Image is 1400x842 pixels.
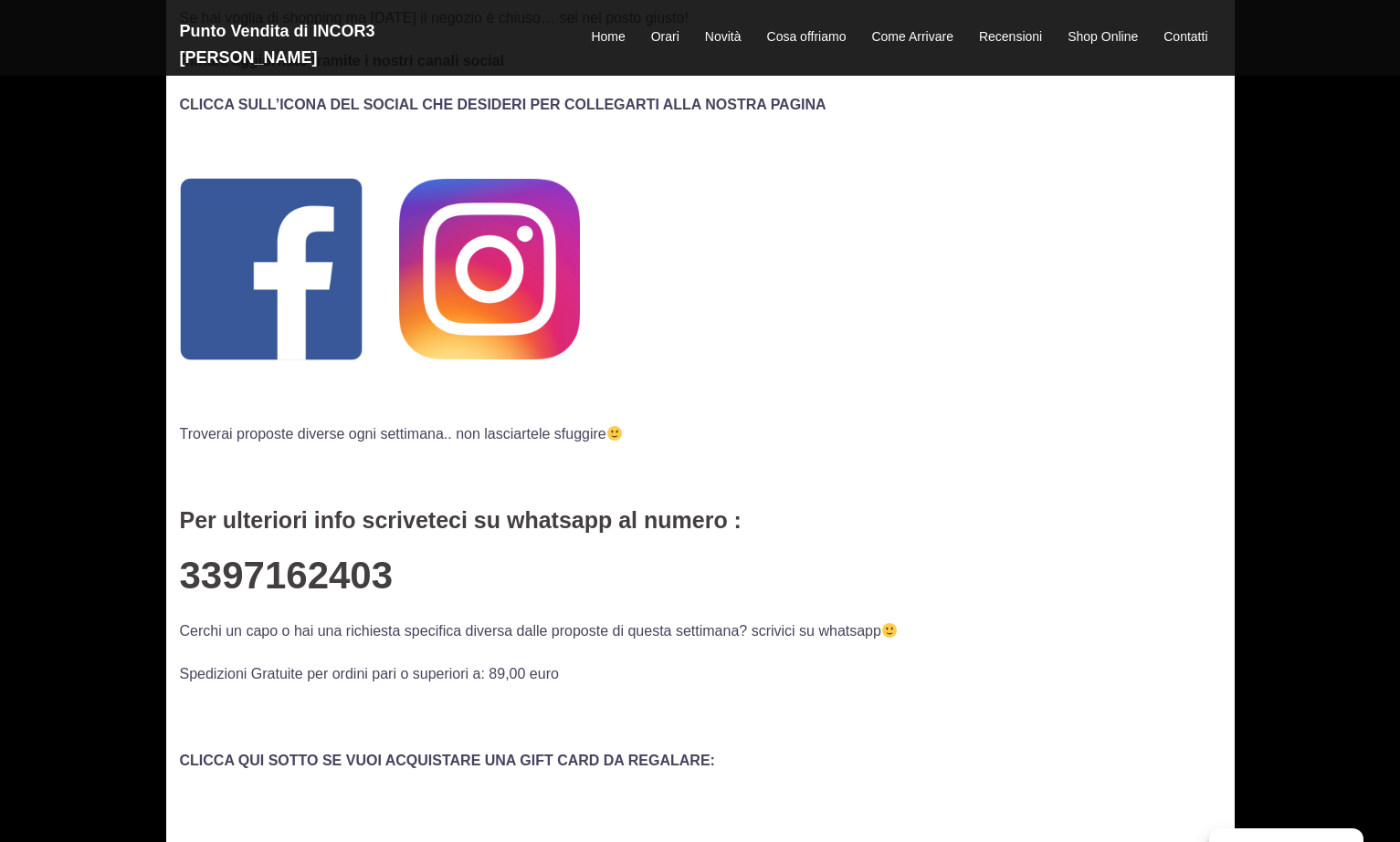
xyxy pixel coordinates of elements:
a: Recensioni [979,26,1042,48]
p: Troverai proposte diverse ogni settimana.. non lasciartele sfuggire [180,421,1221,446]
a: Novità [705,26,742,48]
h2: 3397162403 [180,555,1221,597]
strong: CLICCA QUI SOTTO SE VUOI ACQUISTARE UNA GIFT CARD DA REGALARE: [180,753,715,768]
img: 🙂 [607,426,622,441]
img: 🙂 [882,623,897,638]
a: Cosa offriamo [767,26,847,48]
strong: CLICCA SULL’ICONA DEL SOCIAL CHE DESIDERI PER COLLEGARTI ALLA NOSTRA PAGINA [180,97,826,112]
a: Home [591,26,625,48]
a: Shop Online [1068,26,1138,48]
p: Spedizioni Gratuite per ordini pari o superiori a: 89,00 euro [180,661,1221,686]
h4: Per ulteriori info scriveteci su whatsapp al numero : [180,508,1221,534]
a: Come Arrivare [871,26,953,48]
p: Cerchi un capo o hai una richiesta specifica diversa dalle proposte di questa settimana? scrivici... [180,619,1221,643]
a: Contatti [1163,26,1207,48]
h2: Punto Vendita di INCOR3 [PERSON_NAME] [180,18,509,71]
a: Orari [651,26,679,48]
